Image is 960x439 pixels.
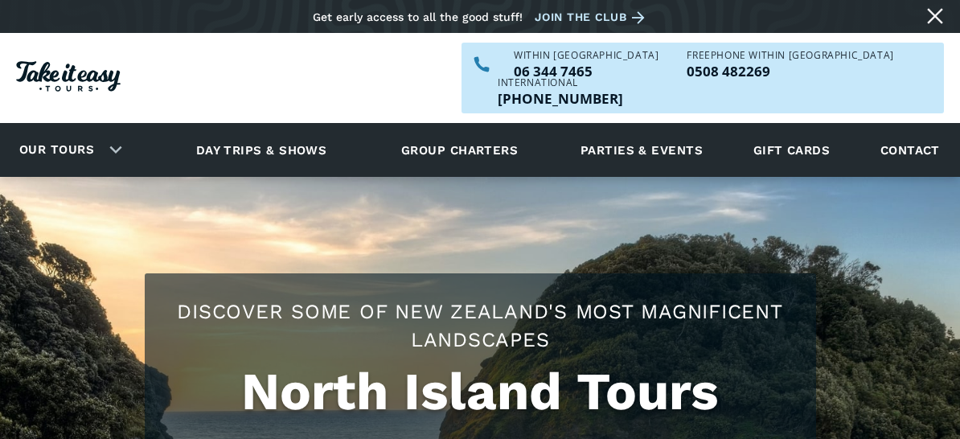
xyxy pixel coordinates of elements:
h2: Discover some of New Zealand's most magnificent landscapes [161,297,800,354]
p: [PHONE_NUMBER] [498,92,623,105]
a: Call us freephone within NZ on 0508482269 [687,64,893,78]
div: WITHIN [GEOGRAPHIC_DATA] [514,51,658,60]
a: Parties & events [572,128,711,172]
div: Freephone WITHIN [GEOGRAPHIC_DATA] [687,51,893,60]
a: Join the club [535,7,650,27]
div: Get early access to all the good stuff! [313,10,523,23]
a: Group charters [381,128,538,172]
p: 0508 482269 [687,64,893,78]
a: Our tours [7,131,106,169]
h1: North Island Tours [161,362,800,422]
a: Homepage [16,53,121,104]
a: Close message [922,3,948,29]
p: 06 344 7465 [514,64,658,78]
a: Gift cards [745,128,839,172]
img: Take it easy Tours logo [16,61,121,92]
a: Call us within NZ on 063447465 [514,64,658,78]
a: Call us outside of NZ on +6463447465 [498,92,623,105]
a: Contact [872,128,948,172]
div: International [498,78,623,88]
a: Day trips & shows [176,128,347,172]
